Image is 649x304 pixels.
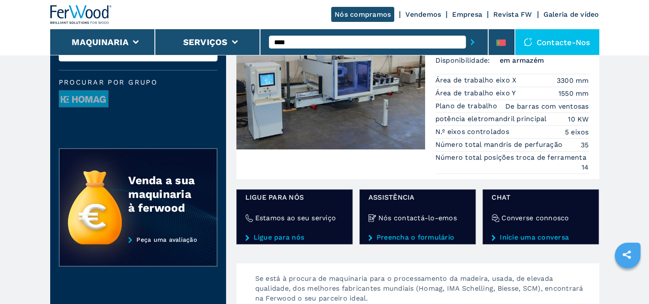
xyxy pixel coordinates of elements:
[245,192,344,202] span: Ligue para nós
[368,234,467,241] a: Preencha o formulário
[183,37,228,47] button: Serviços
[378,213,457,223] h4: Nós contactá-lo-emos
[435,101,500,111] p: Plano de trabalho
[368,214,376,222] img: Nós contactá-lo-emos
[405,10,441,18] a: Vendemos
[582,162,589,172] em: 14
[255,213,336,223] h4: Estamos ao seu serviço
[435,76,519,85] p: Área de trabalho eixo X
[492,192,590,202] span: Chat
[59,91,108,108] img: image
[128,173,199,215] div: Venda a sua maquinaria à ferwood
[466,32,479,52] button: submit-button
[331,7,394,22] a: Nós compramos
[50,5,112,24] img: Ferwood
[435,88,518,98] p: Área de trabalho eixo Y
[435,127,512,137] p: N.º eixos controlados
[368,192,467,202] span: Assistência
[524,38,532,46] img: Contacte-nos
[500,55,589,65] span: em armazém
[236,3,599,179] a: Centro De Usinagem Com 5 Eixos HOMAG BMG 511/33/12/F/ACentro De Usinagem Com 5 EixosCódigo:008016...
[435,140,565,149] p: Número total mandris de perfuração
[557,76,589,85] em: 3300 mm
[59,79,217,86] span: Procurar por grupo
[492,234,590,241] a: Inicie uma conversa
[492,214,499,222] img: Converse connosco
[558,88,589,98] em: 1550 mm
[616,244,637,265] a: sharethis
[505,101,589,111] em: De barras com ventosas
[245,234,344,241] a: Ligue para nós
[581,140,589,150] em: 35
[452,10,482,18] a: Empresa
[493,10,532,18] a: Revista FW
[543,10,599,18] a: Galeria de vídeo
[435,55,500,65] span: Disponibilidade:
[613,265,643,298] iframe: Chat
[59,236,217,267] a: Peça uma avaliação
[236,3,425,149] img: Centro De Usinagem Com 5 Eixos HOMAG BMG 511/33/12/F/A
[435,153,589,162] p: Número total posições troca de ferramenta
[515,29,599,55] div: Contacte-nos
[501,213,569,223] h4: Converse connosco
[435,114,549,124] p: potência eletromandril principal
[72,37,129,47] button: Maquinaria
[245,214,253,222] img: Estamos ao seu serviço
[568,114,589,124] em: 10 KW
[565,127,589,137] em: 5 eixos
